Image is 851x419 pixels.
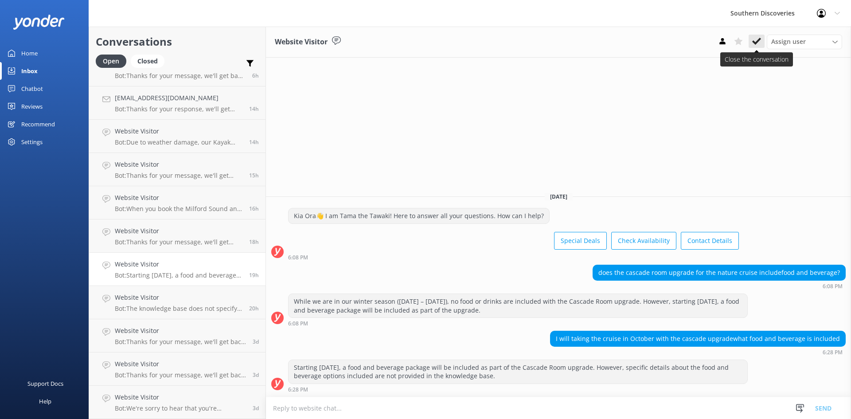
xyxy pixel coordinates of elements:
[131,56,169,66] a: Closed
[115,326,246,336] h4: Website Visitor
[115,404,246,412] p: Bot: We're sorry to hear that you're encountering issues with our website. Please feel free to co...
[593,265,845,280] div: does the cascade room upgrade for the nature cruise includefood and beverage?
[21,62,38,80] div: Inbox
[89,186,265,219] a: Website VisitorBot:When you book the Milford Sound and Shotover Jet combo, you are booking two se...
[767,35,842,49] div: Assign User
[13,15,64,29] img: yonder-white-logo.png
[545,193,573,200] span: [DATE]
[289,294,747,317] div: While we are in our winter season ([DATE] – [DATE]), no food or drinks are included with the Casc...
[288,320,748,326] div: 06:08pm 19-Aug-2025 (UTC +12:00) Pacific/Auckland
[115,172,242,180] p: Bot: Thanks for your message, we'll get back to you as soon as we can. You're also welcome to kee...
[115,338,246,346] p: Bot: Thanks for your message, we'll get back to you as soon as we can. You're also welcome to kee...
[89,219,265,253] a: Website VisitorBot:Thanks for your message, we'll get back to you as soon as we can. You're also ...
[115,193,242,203] h4: Website Visitor
[611,232,676,250] button: Check Availability
[89,286,265,319] a: Website VisitorBot:The knowledge base does not specify the exact differences between the Glenorch...
[249,305,259,312] span: 05:39pm 19-Aug-2025 (UTC +12:00) Pacific/Auckland
[823,284,843,289] strong: 6:08 PM
[115,371,246,379] p: Bot: Thanks for your message, we'll get back to you as soon as we can. You're also welcome to kee...
[288,387,308,392] strong: 6:28 PM
[115,138,242,146] p: Bot: Due to weather damage, our Kayak Shed is temporarily closed, and we don’t have a reopening d...
[288,254,739,260] div: 06:08pm 19-Aug-2025 (UTC +12:00) Pacific/Auckland
[550,331,845,346] div: I will taking the cruise in October with the cascade upgradewhat food and beverage is included
[771,37,806,47] span: Assign user
[115,293,242,302] h4: Website Visitor
[96,56,131,66] a: Open
[96,55,126,68] div: Open
[96,33,259,50] h2: Conversations
[115,72,246,80] p: Bot: Thanks for your message, we'll get back to you as soon as we can. You're also welcome to kee...
[89,386,265,419] a: Website VisitorBot:We're sorry to hear that you're encountering issues with our website. Please f...
[39,392,51,410] div: Help
[131,55,164,68] div: Closed
[249,105,259,113] span: 12:09am 20-Aug-2025 (UTC +12:00) Pacific/Auckland
[288,321,308,326] strong: 6:08 PM
[253,338,259,345] span: 01:14am 17-Aug-2025 (UTC +12:00) Pacific/Auckland
[21,133,43,151] div: Settings
[115,93,242,103] h4: [EMAIL_ADDRESS][DOMAIN_NAME]
[593,283,846,289] div: 06:08pm 19-Aug-2025 (UTC +12:00) Pacific/Auckland
[249,238,259,246] span: 07:19pm 19-Aug-2025 (UTC +12:00) Pacific/Auckland
[21,115,55,133] div: Recommend
[249,271,259,279] span: 06:28pm 19-Aug-2025 (UTC +12:00) Pacific/Auckland
[89,253,265,286] a: Website VisitorBot:Starting [DATE], a food and beverage package will be included as part of the C...
[89,352,265,386] a: Website VisitorBot:Thanks for your message, we'll get back to you as soon as we can. You're also ...
[89,319,265,352] a: Website VisitorBot:Thanks for your message, we'll get back to you as soon as we can. You're also ...
[115,126,242,136] h4: Website Visitor
[249,205,259,212] span: 10:07pm 19-Aug-2025 (UTC +12:00) Pacific/Auckland
[823,350,843,355] strong: 6:28 PM
[253,404,259,412] span: 09:18pm 16-Aug-2025 (UTC +12:00) Pacific/Auckland
[554,232,607,250] button: Special Deals
[115,160,242,169] h4: Website Visitor
[115,226,242,236] h4: Website Visitor
[89,120,265,153] a: Website VisitorBot:Due to weather damage, our Kayak Shed is temporarily closed, and we don’t have...
[115,359,246,369] h4: Website Visitor
[681,232,739,250] button: Contact Details
[249,172,259,179] span: 11:02pm 19-Aug-2025 (UTC +12:00) Pacific/Auckland
[288,386,748,392] div: 06:28pm 19-Aug-2025 (UTC +12:00) Pacific/Auckland
[115,205,242,213] p: Bot: When you book the Milford Sound and Shotover Jet combo, you are booking two separate experie...
[115,305,242,313] p: Bot: The knowledge base does not specify the exact differences between the Glenorchy Air and Air ...
[275,36,328,48] h3: Website Visitor
[289,360,747,384] div: Starting [DATE], a food and beverage package will be included as part of the Cascade Room upgrade...
[115,271,242,279] p: Bot: Starting [DATE], a food and beverage package will be included as part of the Cascade Room up...
[252,72,259,79] span: 07:38am 20-Aug-2025 (UTC +12:00) Pacific/Auckland
[27,375,63,392] div: Support Docs
[115,392,246,402] h4: Website Visitor
[550,349,846,355] div: 06:28pm 19-Aug-2025 (UTC +12:00) Pacific/Auckland
[115,238,242,246] p: Bot: Thanks for your message, we'll get back to you as soon as we can. You're also welcome to kee...
[115,105,242,113] p: Bot: Thanks for your response, we'll get back to you as soon as we can during opening hours.
[21,98,43,115] div: Reviews
[289,208,549,223] div: Kia Ora👋 I am Tama the Tawaki! Here to answer all your questions. How can I help?
[115,259,242,269] h4: Website Visitor
[89,86,265,120] a: [EMAIL_ADDRESS][DOMAIN_NAME]Bot:Thanks for your response, we'll get back to you as soon as we can...
[253,371,259,379] span: 12:26am 17-Aug-2025 (UTC +12:00) Pacific/Auckland
[288,255,308,260] strong: 6:08 PM
[89,153,265,186] a: Website VisitorBot:Thanks for your message, we'll get back to you as soon as we can. You're also ...
[249,138,259,146] span: 12:05am 20-Aug-2025 (UTC +12:00) Pacific/Auckland
[21,80,43,98] div: Chatbot
[21,44,38,62] div: Home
